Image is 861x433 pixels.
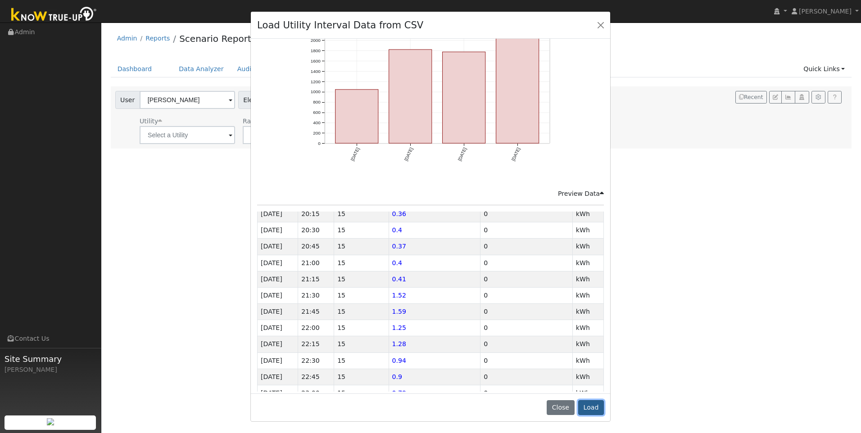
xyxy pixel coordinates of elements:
[298,271,334,287] td: 21:15
[572,385,603,401] td: kWh
[572,222,603,239] td: kWh
[334,352,389,369] td: 15
[318,141,321,146] text: 0
[389,320,480,336] td: 1.25
[572,287,603,303] td: kWh
[389,352,480,369] td: 0.94
[334,336,389,352] td: 15
[572,320,603,336] td: kWh
[572,336,603,352] td: kWh
[298,369,334,385] td: 22:45
[310,48,321,53] text: 1800
[480,385,573,401] td: 0
[572,352,603,369] td: kWh
[258,320,298,336] td: [DATE]
[457,147,467,162] text: [DATE]
[257,18,423,32] h4: Load Utility Interval Data from CSV
[258,206,298,222] td: [DATE]
[310,79,321,84] text: 1200
[258,352,298,369] td: [DATE]
[258,304,298,320] td: [DATE]
[298,239,334,255] td: 20:45
[480,287,573,303] td: 0
[389,239,480,255] td: 0.37
[594,18,607,31] button: Close
[389,369,480,385] td: 0.9
[258,287,298,303] td: [DATE]
[547,400,574,415] button: Close
[257,212,604,392] div: Previewing 48 rows of 11136
[496,32,539,143] rect: onclick=""
[480,239,573,255] td: 0
[334,222,389,239] td: 15
[258,369,298,385] td: [DATE]
[313,131,321,135] text: 200
[572,255,603,271] td: kWh
[334,287,389,303] td: 15
[334,320,389,336] td: 15
[334,239,389,255] td: 15
[298,222,334,239] td: 20:30
[389,50,432,144] rect: onclick=""
[389,304,480,320] td: 1.59
[310,59,321,63] text: 1600
[258,255,298,271] td: [DATE]
[480,304,573,320] td: 0
[310,38,321,43] text: 2000
[334,385,389,401] td: 15
[298,320,334,336] td: 22:00
[480,336,573,352] td: 0
[334,304,389,320] td: 15
[335,90,378,144] rect: onclick=""
[572,304,603,320] td: kWh
[578,400,604,415] button: Load
[258,336,298,352] td: [DATE]
[334,369,389,385] td: 15
[389,206,480,222] td: 0.36
[480,369,573,385] td: 0
[258,222,298,239] td: [DATE]
[334,271,389,287] td: 15
[480,206,573,222] td: 0
[313,110,321,115] text: 600
[298,255,334,271] td: 21:00
[298,304,334,320] td: 21:45
[334,255,389,271] td: 15
[558,189,604,198] div: Preview Data
[572,206,603,222] td: kWh
[298,206,334,222] td: 20:15
[572,239,603,255] td: kWh
[258,271,298,287] td: [DATE]
[298,352,334,369] td: 22:30
[298,385,334,401] td: 23:00
[313,99,321,104] text: 800
[389,336,480,352] td: 1.28
[480,271,573,287] td: 0
[389,255,480,271] td: 0.4
[389,222,480,239] td: 0.4
[443,52,485,143] rect: onclick=""
[258,239,298,255] td: [DATE]
[572,271,603,287] td: kWh
[310,68,321,73] text: 1400
[258,385,298,401] td: [DATE]
[480,222,573,239] td: 0
[480,352,573,369] td: 0
[313,120,321,125] text: 400
[511,147,521,162] text: [DATE]
[310,89,321,94] text: 1000
[334,206,389,222] td: 15
[389,271,480,287] td: 0.41
[350,147,360,162] text: [DATE]
[389,287,480,303] td: 1.52
[403,147,414,162] text: [DATE]
[480,255,573,271] td: 0
[298,287,334,303] td: 21:30
[480,320,573,336] td: 0
[389,385,480,401] td: 0.79
[298,336,334,352] td: 22:15
[572,369,603,385] td: kWh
